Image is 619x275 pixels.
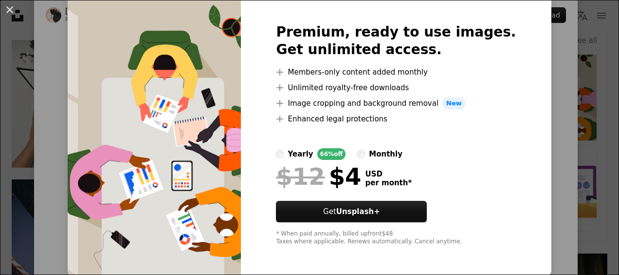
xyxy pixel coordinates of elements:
li: Enhanced legal protections [276,113,516,125]
div: $4 [276,164,361,189]
strong: Unsplash+ [336,207,380,216]
div: 66% off [317,148,346,160]
input: yearly66%off [276,150,284,158]
div: yearly [288,148,313,160]
span: per month * [365,178,412,187]
span: USD [365,170,412,178]
span: New [442,98,466,109]
h2: Premium, ready to use images. Get unlimited access. [276,23,516,59]
li: Members-only content added monthly [276,66,516,78]
li: Unlimited royalty-free downloads [276,82,516,94]
div: monthly [369,148,402,160]
input: monthly [357,150,365,158]
button: GetUnsplash+ [276,201,427,222]
li: Image cropping and background removal [276,98,516,109]
div: * When paid annually, billed upfront $48 Taxes where applicable. Renews automatically. Cancel any... [276,230,516,246]
span: $12 [276,164,325,189]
